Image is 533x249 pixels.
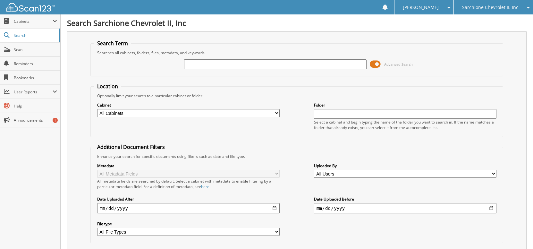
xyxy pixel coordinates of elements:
[97,102,280,108] label: Cabinet
[94,50,500,56] div: Searches all cabinets, folders, files, metadata, and keywords
[14,19,53,24] span: Cabinets
[94,40,131,47] legend: Search Term
[14,33,56,38] span: Search
[14,103,57,109] span: Help
[384,62,413,67] span: Advanced Search
[97,221,280,227] label: File type
[94,154,500,159] div: Enhance your search for specific documents using filters such as date and file type.
[97,163,280,168] label: Metadata
[403,5,439,9] span: [PERSON_NAME]
[6,3,55,12] img: scan123-logo-white.svg
[314,102,497,108] label: Folder
[97,178,280,189] div: All metadata fields are searched by default. Select a cabinet with metadata to enable filtering b...
[14,75,57,81] span: Bookmarks
[314,196,497,202] label: Date Uploaded Before
[314,119,497,130] div: Select a cabinet and begin typing the name of the folder you want to search in. If the name match...
[14,89,53,95] span: User Reports
[67,18,527,28] h1: Search Sarchione Chevrolet II, Inc
[97,203,280,213] input: start
[94,143,168,150] legend: Additional Document Filters
[314,203,497,213] input: end
[314,163,497,168] label: Uploaded By
[201,184,209,189] a: here
[97,196,280,202] label: Date Uploaded After
[94,83,121,90] legend: Location
[462,5,518,9] span: Sarchione Chevrolet II, Inc
[53,118,58,123] div: 1
[14,117,57,123] span: Announcements
[94,93,500,99] div: Optionally limit your search to a particular cabinet or folder
[14,47,57,52] span: Scan
[14,61,57,66] span: Reminders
